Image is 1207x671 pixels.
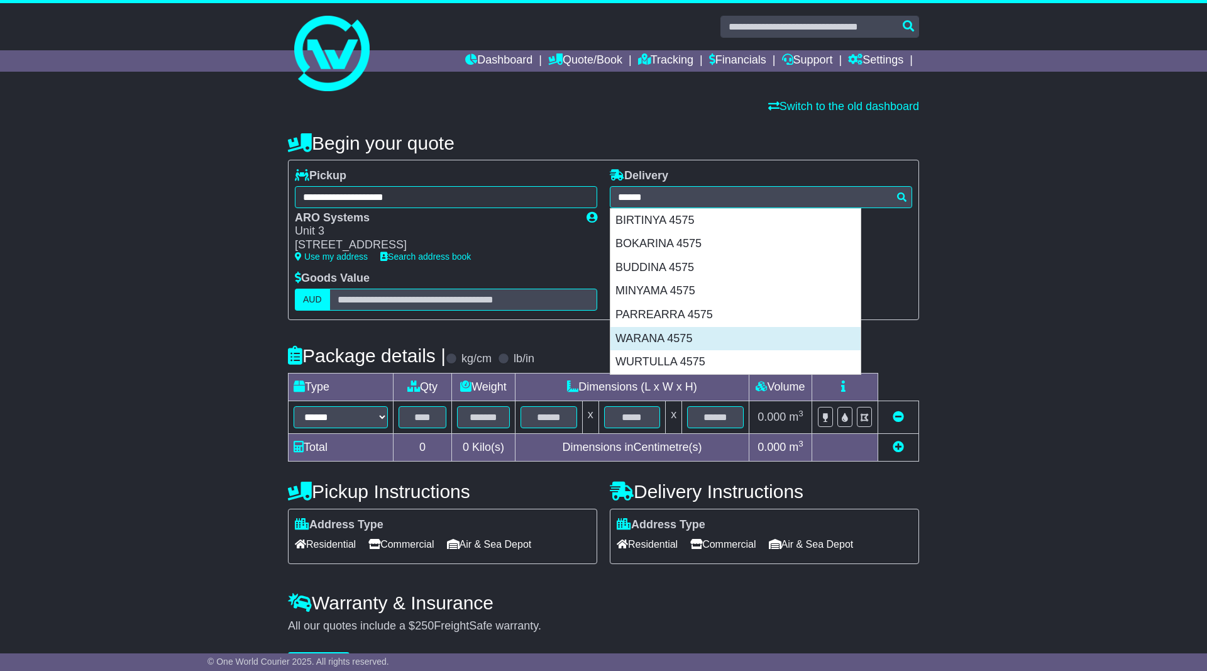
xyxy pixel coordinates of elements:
a: Use my address [295,252,368,262]
a: Dashboard [465,50,532,72]
div: PARREARRA 4575 [610,303,861,327]
div: All our quotes include a $ FreightSafe warranty. [288,619,919,633]
td: Dimensions (L x W x H) [515,373,749,401]
span: m [789,411,803,423]
div: BIRTINYA 4575 [610,209,861,233]
label: kg/cm [461,352,492,366]
h4: Begin your quote [288,133,919,153]
h4: Pickup Instructions [288,481,597,502]
a: Quote/Book [548,50,622,72]
div: MINYAMA 4575 [610,279,861,303]
a: Remove this item [893,411,904,423]
div: BUDDINA 4575 [610,256,861,280]
h4: Delivery Instructions [610,481,919,502]
td: Kilo(s) [452,433,515,461]
typeahead: Please provide city [610,186,912,208]
label: Pickup [295,169,346,183]
div: ARO Systems [295,211,574,225]
label: Delivery [610,169,668,183]
span: Air & Sea Depot [769,535,854,554]
td: Volume [749,373,812,401]
td: Dimensions in Centimetre(s) [515,433,749,461]
span: Commercial [368,535,434,554]
span: Residential [295,535,356,554]
span: m [789,441,803,453]
a: Switch to the old dashboard [768,100,919,113]
a: Add new item [893,441,904,453]
div: WURTULLA 4575 [610,350,861,374]
td: Qty [394,373,452,401]
label: lb/in [514,352,534,366]
h4: Package details | [288,345,446,366]
a: Search address book [380,252,471,262]
sup: 3 [798,409,803,418]
td: 0 [394,433,452,461]
div: Unit 3 [295,225,574,238]
span: 0 [463,441,469,453]
div: BOKARINA 4575 [610,232,861,256]
span: Air & Sea Depot [447,535,532,554]
a: Financials [709,50,766,72]
td: Weight [452,373,515,401]
label: AUD [295,289,330,311]
span: Residential [617,535,678,554]
label: Goods Value [295,272,370,286]
a: Settings [848,50,903,72]
td: Total [289,433,394,461]
td: x [666,401,682,433]
a: Tracking [638,50,693,72]
sup: 3 [798,439,803,448]
td: x [582,401,598,433]
a: Support [782,50,833,72]
span: © One World Courier 2025. All rights reserved. [207,657,389,667]
span: 0.000 [758,441,786,453]
h4: Warranty & Insurance [288,592,919,613]
label: Address Type [295,518,383,532]
div: WARANA 4575 [610,327,861,351]
div: [STREET_ADDRESS] [295,238,574,252]
span: 0.000 [758,411,786,423]
td: Type [289,373,394,401]
span: 250 [415,619,434,632]
span: Commercial [690,535,756,554]
label: Address Type [617,518,705,532]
